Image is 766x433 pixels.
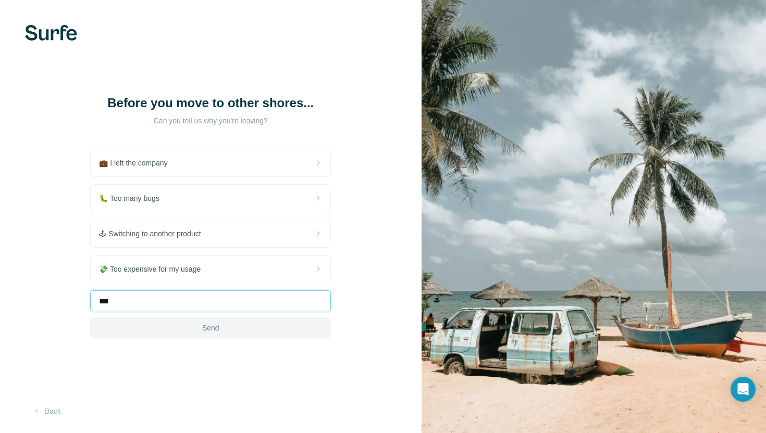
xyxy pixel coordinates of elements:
div: Open Intercom Messenger [731,377,756,402]
span: 🕹 Switching to another product [99,228,209,239]
span: 💼 I left the company [99,158,176,168]
span: 🐛 Too many bugs [99,193,168,203]
p: Can you tell us why you're leaving? [106,116,315,126]
h1: Before you move to other shores... [106,95,315,111]
span: 💸 Too expensive for my usage [99,264,209,274]
button: Back [25,402,68,421]
img: Surfe's logo [25,25,77,41]
button: Send [90,317,331,338]
span: Send [202,323,219,333]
